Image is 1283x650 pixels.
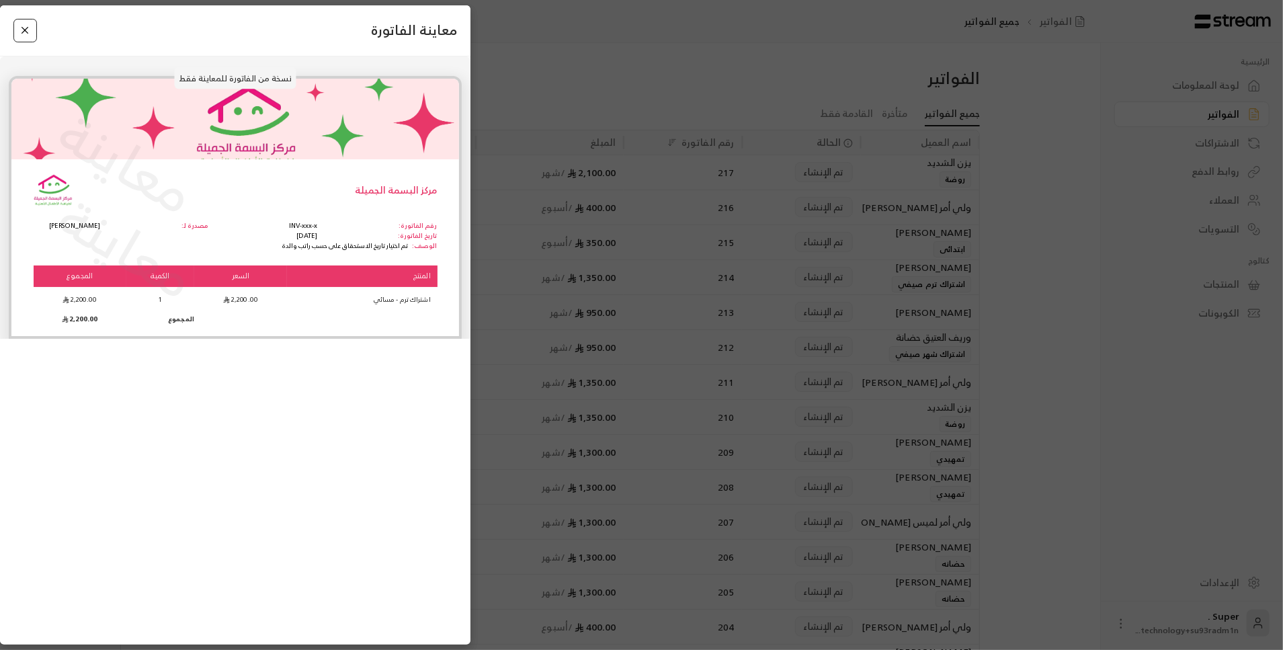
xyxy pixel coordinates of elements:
[34,288,126,311] td: 2,200.00
[399,221,438,231] p: رقم الفاتورة:
[34,221,101,231] p: [PERSON_NAME]
[287,288,437,311] td: اشتراك ترم - مسائي
[44,177,210,319] p: معاينة
[289,231,317,241] p: [DATE]
[287,266,437,288] th: المنتج
[181,221,208,231] p: مصدرة لـ:
[34,313,126,326] td: 2,200.00
[11,79,459,159] img: image%20%2889%29_ihfsm.png
[194,288,287,311] td: 2,200.00
[34,170,74,210] img: Logo
[413,241,438,251] p: الوصف:
[289,221,317,231] p: INV-xxx-x
[34,266,126,288] th: المجموع
[399,231,438,241] p: تاريخ الفاتورة:
[34,264,438,327] table: Products
[194,266,287,288] th: السعر
[44,91,210,233] p: معاينة
[175,67,296,89] p: نسخة من الفاتورة للمعاينة فقط
[126,313,194,326] td: المجموع
[278,241,413,251] p: تم اختيار تاريخ الاستحقاق على حسب راتب والدة
[356,184,438,198] p: مركز البسمة الجميلة
[371,20,457,40] span: معاينة الفاتورة
[13,19,37,42] button: Close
